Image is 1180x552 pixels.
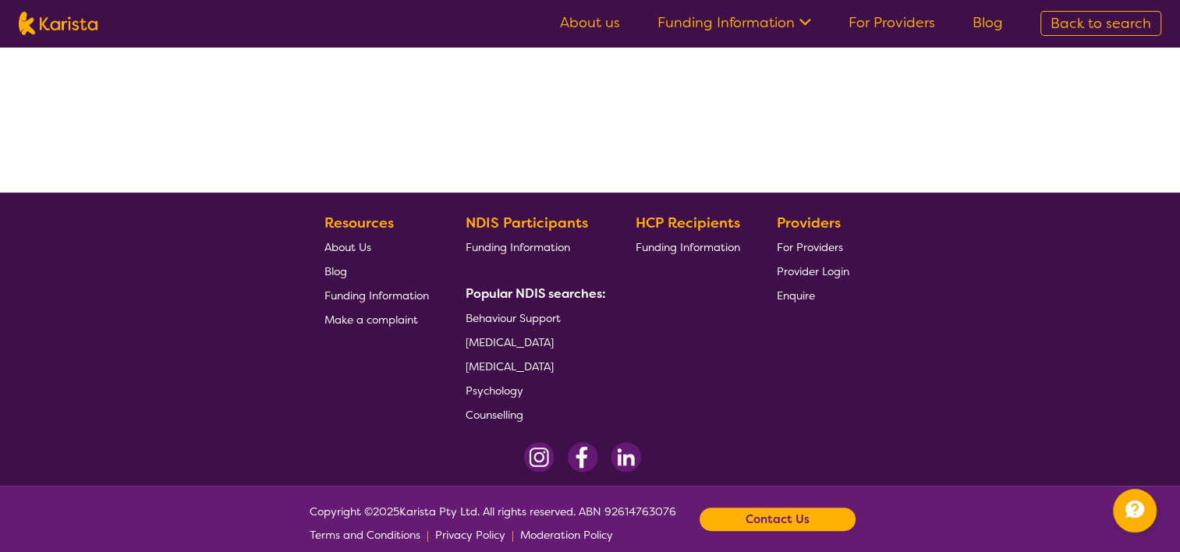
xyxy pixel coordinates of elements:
a: Blog [324,259,429,283]
a: About us [560,13,620,32]
b: Providers [777,214,841,232]
b: Popular NDIS searches: [466,285,606,302]
a: For Providers [777,235,849,259]
a: Provider Login [777,259,849,283]
a: Funding Information [636,235,740,259]
a: For Providers [849,13,935,32]
span: [MEDICAL_DATA] [466,335,554,349]
a: [MEDICAL_DATA] [466,354,600,378]
a: About Us [324,235,429,259]
a: Make a complaint [324,307,429,331]
p: | [512,523,514,547]
a: Counselling [466,402,600,426]
button: Channel Menu [1113,489,1157,533]
span: Terms and Conditions [310,528,420,542]
a: Enquire [777,283,849,307]
img: Instagram [524,442,555,472]
p: | [427,523,429,547]
a: Psychology [466,378,600,402]
span: Psychology [466,384,523,398]
a: Behaviour Support [466,306,600,330]
b: Resources [324,214,394,232]
span: Behaviour Support [466,311,561,325]
span: Moderation Policy [520,528,613,542]
a: Funding Information [324,283,429,307]
span: Privacy Policy [435,528,505,542]
img: Karista logo [19,12,97,35]
img: LinkedIn [611,442,641,472]
span: Funding Information [324,288,429,303]
b: NDIS Participants [466,214,588,232]
a: [MEDICAL_DATA] [466,330,600,354]
span: Counselling [466,408,523,422]
a: Moderation Policy [520,523,613,547]
span: Copyright © 2025 Karista Pty Ltd. All rights reserved. ABN 92614763076 [310,500,676,547]
img: Facebook [567,442,598,472]
span: Make a complaint [324,313,418,327]
span: Funding Information [466,240,570,254]
span: About Us [324,240,371,254]
a: Funding Information [466,235,600,259]
a: Privacy Policy [435,523,505,547]
a: Back to search [1040,11,1161,36]
span: Blog [324,264,347,278]
a: Terms and Conditions [310,523,420,547]
span: Back to search [1051,14,1151,33]
span: [MEDICAL_DATA] [466,359,554,373]
span: Enquire [777,288,815,303]
a: Blog [973,13,1003,32]
span: Provider Login [777,264,849,278]
span: For Providers [777,240,843,254]
span: Funding Information [636,240,740,254]
b: HCP Recipients [636,214,740,232]
b: Contact Us [746,508,810,531]
a: Funding Information [657,13,811,32]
